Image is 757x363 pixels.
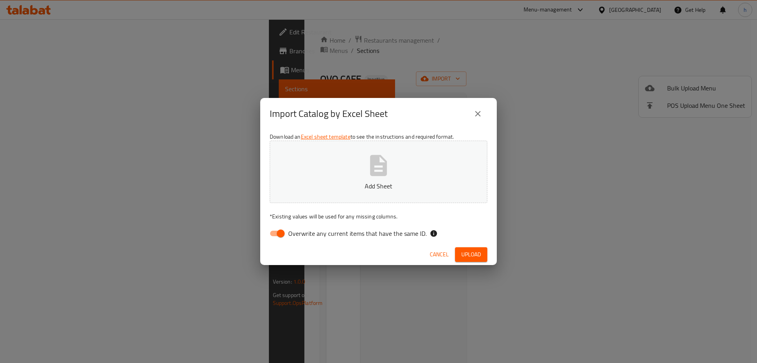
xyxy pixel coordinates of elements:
button: close [468,104,487,123]
span: Upload [461,250,481,260]
button: Add Sheet [270,141,487,203]
span: Cancel [430,250,449,260]
span: Overwrite any current items that have the same ID. [288,229,427,238]
a: Excel sheet template [301,132,351,142]
button: Cancel [427,247,452,262]
button: Upload [455,247,487,262]
p: Existing values will be used for any missing columns. [270,213,487,220]
h2: Import Catalog by Excel Sheet [270,107,388,120]
svg: If the overwrite option isn't selected, then the items that match an existing ID will be ignored ... [430,229,438,237]
div: Download an to see the instructions and required format. [260,130,497,244]
p: Add Sheet [282,181,475,191]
